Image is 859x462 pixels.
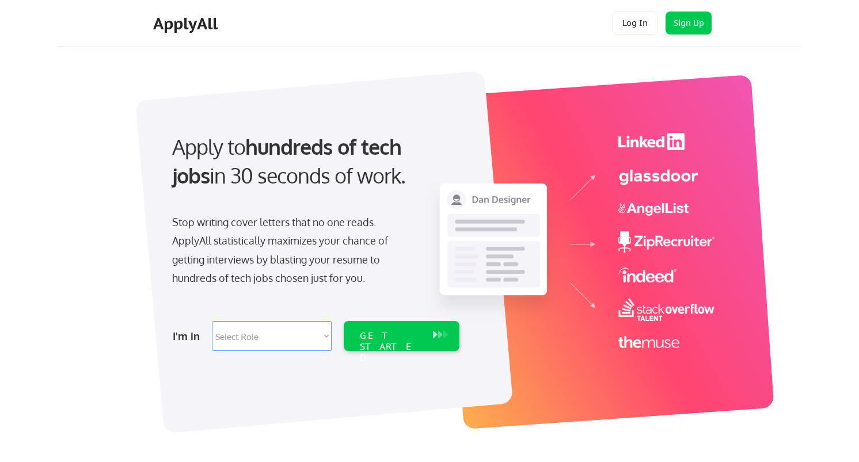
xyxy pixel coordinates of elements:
button: Sign Up [666,12,712,35]
div: Stop writing cover letters that no one reads. ApplyAll statistically maximizes your chance of get... [172,213,409,288]
div: Apply to in 30 seconds of work. [172,132,455,190]
button: Log In [612,12,658,35]
div: ApplyAll [153,14,221,33]
div: I'm in [173,327,205,345]
div: GET STARTED [360,330,421,364]
strong: hundreds of tech jobs [172,133,406,188]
